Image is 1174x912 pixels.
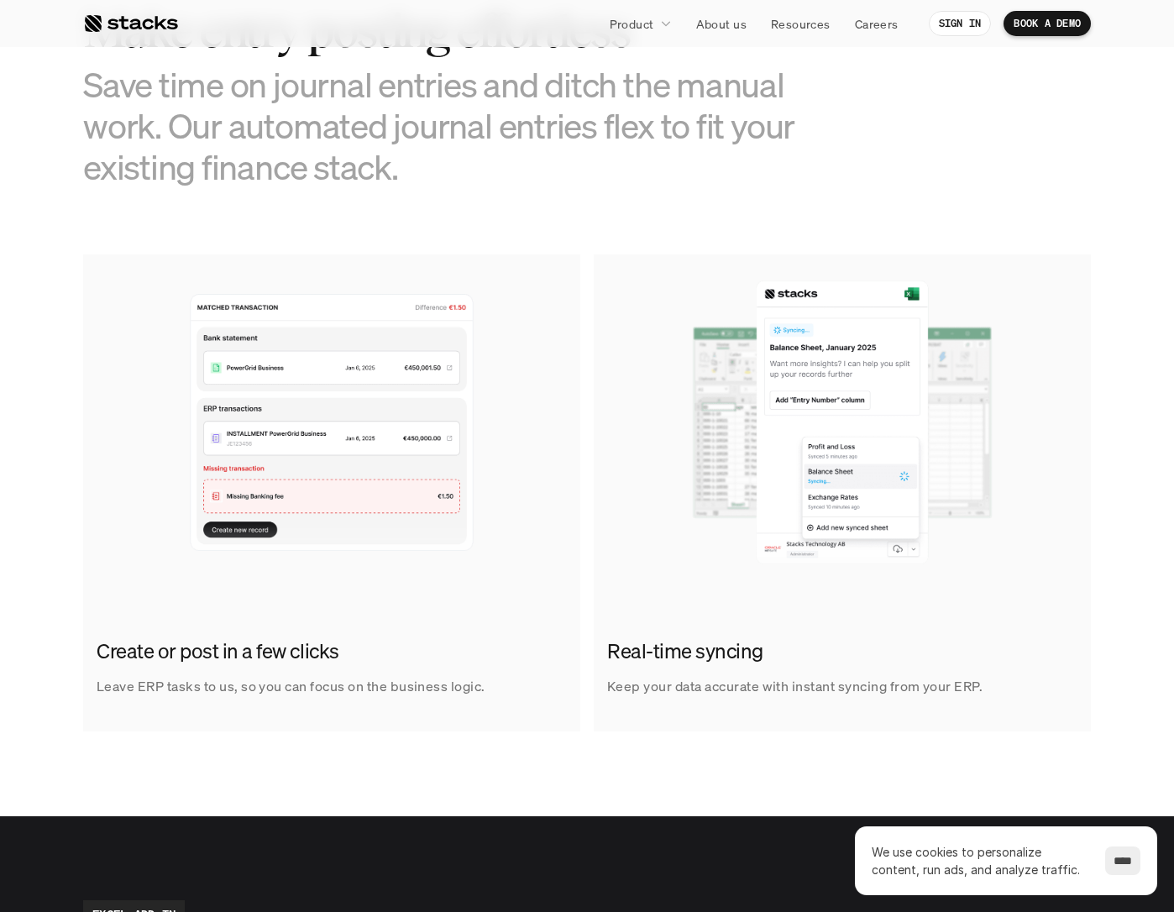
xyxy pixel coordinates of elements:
[686,8,757,39] a: About us
[771,15,831,33] p: Resources
[610,15,654,33] p: Product
[97,674,485,699] p: Leave ERP tasks to us, so you can focus on the business logic.
[1004,11,1091,36] a: BOOK A DEMO
[198,320,272,332] a: Privacy Policy
[872,843,1088,878] p: We use cookies to personalize content, run ads, and analyze traffic.
[83,64,839,188] h3: Save time on journal entries and ditch the manual work. Our automated journal entries flex to fit...
[1014,18,1081,29] p: BOOK A DEMO
[97,637,558,666] h2: Create or post in a few clicks
[929,11,992,36] a: SIGN IN
[83,5,839,57] h2: Make entry posting effortless
[607,637,1069,666] h2: Real-time syncing
[761,8,841,39] a: Resources
[855,15,899,33] p: Careers
[939,18,982,29] p: SIGN IN
[607,674,983,699] p: Keep your data accurate with instant syncing from your ERP.
[696,15,747,33] p: About us
[845,8,909,39] a: Careers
